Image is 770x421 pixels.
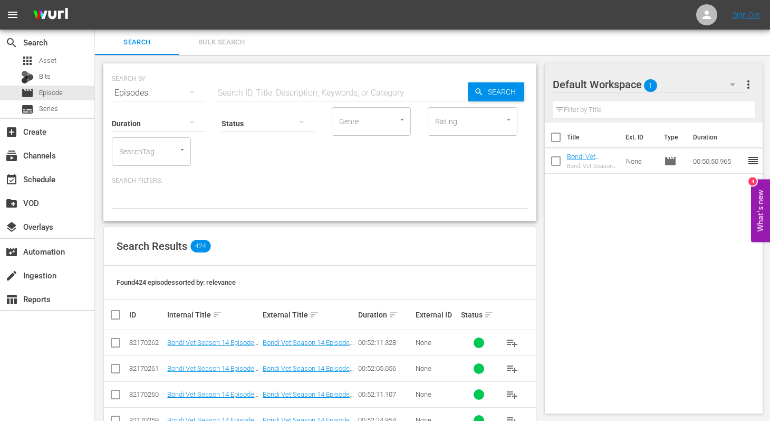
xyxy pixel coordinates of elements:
button: Open Feedback Widget [751,179,770,242]
a: Bondi Vet Season 14 Episode 6 [263,390,354,406]
div: Duration [358,308,412,321]
span: Series [21,103,34,116]
button: playlist_add [499,382,525,407]
div: 82170262 [129,339,164,347]
span: sort [484,310,494,320]
th: Type [658,123,687,152]
a: Bondi Vet Season 14 Episode 6 [167,390,258,406]
span: Overlays [5,221,18,233]
button: Open [177,145,187,155]
span: Reports [5,293,18,306]
td: 00:50:50.965 [689,148,747,174]
button: more_vert [742,72,755,97]
span: Series [39,104,58,114]
td: None [622,148,660,174]
span: Bulk Search [186,36,257,49]
p: Search Filters: [112,176,528,185]
div: Bits [21,71,34,83]
span: reorder [747,154,759,167]
button: Search [468,82,524,101]
div: Internal Title [167,308,259,321]
a: Bondi Vet Season 14 Episode 8 [167,339,258,354]
span: playlist_add [506,362,518,375]
span: sort [389,310,398,320]
div: 4 [748,177,757,185]
a: Bondi Vet Season 14 Episode 7 [167,364,258,380]
span: sort [213,310,222,320]
div: 00:52:11.107 [358,390,412,398]
span: playlist_add [506,336,518,349]
div: 82170260 [129,390,164,398]
span: Search [484,82,524,101]
span: Automation [5,246,18,258]
th: Duration [687,123,750,152]
div: External Title [263,308,355,321]
span: Episode [664,155,677,167]
div: 00:52:05.056 [358,364,412,372]
span: menu [6,8,19,21]
div: Default Workspace [553,70,745,99]
span: 424 [190,240,210,252]
div: ID [129,311,164,319]
span: Search [101,36,173,49]
span: VOD [5,197,18,210]
span: more_vert [742,78,755,91]
span: Bits [39,71,51,82]
a: Bondi Vet Season 14 Episode 7 [263,364,354,380]
div: None [416,390,458,398]
span: sort [310,310,319,320]
span: playlist_add [506,388,518,401]
th: Title [567,123,619,152]
button: Open [504,115,514,125]
div: None [416,339,458,347]
a: Sign Out [733,11,760,19]
a: Bondi Vet Season 14 Episode 8 [263,339,354,354]
span: Schedule [5,173,18,186]
a: Bondi Vet Season 7 Episode 2 (Bondi Vet Season 7 Episode 2 (VARIANT)) [567,153,617,200]
span: Ingestion [5,269,18,282]
span: Create [5,126,18,138]
div: None [416,364,458,372]
img: ans4CAIJ8jUAAAAAAAAAAAAAAAAAAAAAAAAgQb4GAAAAAAAAAAAAAAAAAAAAAAAAJMjXAAAAAAAAAAAAAAAAAAAAAAAAgAT5G... [25,3,76,27]
span: Search [5,36,18,49]
span: Found 424 episodes sorted by: relevance [117,278,236,286]
div: 00:52:11.328 [358,339,412,347]
span: Channels [5,149,18,162]
div: External ID [416,311,458,319]
div: Episodes [112,78,205,108]
span: Episode [21,87,34,99]
span: Asset [39,55,56,66]
span: Asset [21,54,34,67]
button: Open [397,115,407,125]
button: playlist_add [499,330,525,355]
span: Episode [39,88,63,98]
div: Bondi Vet Season 7 Episode 2 [567,163,618,170]
button: playlist_add [499,356,525,381]
div: Status [461,308,496,321]
div: 82170261 [129,364,164,372]
span: Search Results [117,240,187,252]
th: Ext. ID [619,123,658,152]
span: 1 [644,74,657,97]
